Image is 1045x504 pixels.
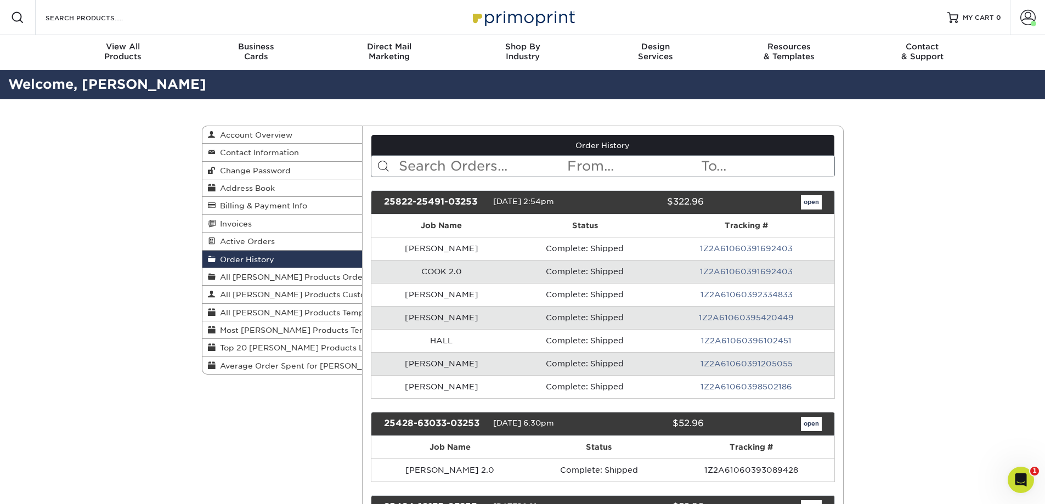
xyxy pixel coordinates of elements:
[189,42,323,61] div: Cards
[371,283,511,306] td: [PERSON_NAME]
[371,375,511,398] td: [PERSON_NAME]
[511,375,658,398] td: Complete: Shipped
[216,148,299,157] span: Contact Information
[511,306,658,329] td: Complete: Shipped
[189,35,323,70] a: BusinessCards
[371,436,529,458] th: Job Name
[216,255,274,264] span: Order History
[511,283,658,306] td: Complete: Shipped
[216,201,307,210] span: Billing & Payment Info
[456,42,589,61] div: Industry
[659,214,834,237] th: Tracking #
[371,329,511,352] td: HALL
[456,35,589,70] a: Shop ByIndustry
[669,436,834,458] th: Tracking #
[202,179,363,197] a: Address Book
[493,197,554,206] span: [DATE] 2:54pm
[1030,467,1039,475] span: 1
[216,343,419,352] span: Top 20 [PERSON_NAME] Products Location Order
[216,308,383,317] span: All [PERSON_NAME] Products Templates
[216,166,291,175] span: Change Password
[589,42,722,52] span: Design
[202,215,363,233] a: Invoices
[701,336,792,345] a: 1Z2A61060396102451
[376,195,493,209] div: 25822-25491-03253
[701,290,793,299] a: 1Z2A61060392334833
[511,237,658,260] td: Complete: Shipped
[856,35,989,70] a: Contact& Support
[700,267,793,276] a: 1Z2A61060391692403
[669,458,834,482] td: 1Z2A61060393089428
[456,42,589,52] span: Shop By
[323,42,456,61] div: Marketing
[189,42,323,52] span: Business
[801,417,822,431] a: open
[202,251,363,268] a: Order History
[963,13,994,22] span: MY CART
[529,458,669,482] td: Complete: Shipped
[856,42,989,52] span: Contact
[511,260,658,283] td: Complete: Shipped
[202,304,363,321] a: All [PERSON_NAME] Products Templates
[371,214,511,237] th: Job Name
[202,197,363,214] a: Billing & Payment Info
[202,233,363,250] a: Active Orders
[57,42,190,52] span: View All
[700,244,793,253] a: 1Z2A61060391692403
[371,352,511,375] td: [PERSON_NAME]
[216,326,414,335] span: Most [PERSON_NAME] Products Templates Used
[699,313,794,322] a: 1Z2A61060395420449
[216,131,292,139] span: Account Overview
[202,144,363,161] a: Contact Information
[468,5,578,29] img: Primoprint
[589,42,722,61] div: Services
[589,35,722,70] a: DesignServices
[595,195,712,209] div: $322.96
[202,321,363,339] a: Most [PERSON_NAME] Products Templates Used
[216,184,275,192] span: Address Book
[202,268,363,286] a: All [PERSON_NAME] Products Orders
[202,126,363,144] a: Account Overview
[856,42,989,61] div: & Support
[371,237,511,260] td: [PERSON_NAME]
[202,339,363,356] a: Top 20 [PERSON_NAME] Products Location Order
[722,42,856,52] span: Resources
[996,14,1001,21] span: 0
[216,290,385,299] span: All [PERSON_NAME] Products Customers
[323,42,456,52] span: Direct Mail
[216,219,252,228] span: Invoices
[511,214,658,237] th: Status
[57,35,190,70] a: View AllProducts
[371,135,834,156] a: Order History
[376,417,493,431] div: 25428-63033-03253
[216,237,275,246] span: Active Orders
[371,306,511,329] td: [PERSON_NAME]
[595,417,712,431] div: $52.96
[398,156,566,177] input: Search Orders...
[202,162,363,179] a: Change Password
[511,352,658,375] td: Complete: Shipped
[722,35,856,70] a: Resources& Templates
[216,361,427,370] span: Average Order Spent for [PERSON_NAME] Products
[566,156,700,177] input: From...
[216,273,370,281] span: All [PERSON_NAME] Products Orders
[323,35,456,70] a: Direct MailMarketing
[57,42,190,61] div: Products
[371,458,529,482] td: [PERSON_NAME] 2.0
[722,42,856,61] div: & Templates
[529,436,669,458] th: Status
[202,357,363,374] a: Average Order Spent for [PERSON_NAME] Products
[371,260,511,283] td: COOK 2.0
[701,359,793,368] a: 1Z2A61060391205055
[700,156,834,177] input: To...
[493,418,554,427] span: [DATE] 6:30pm
[44,11,151,24] input: SEARCH PRODUCTS.....
[202,286,363,303] a: All [PERSON_NAME] Products Customers
[701,382,792,391] a: 1Z2A61060398502186
[511,329,658,352] td: Complete: Shipped
[1008,467,1034,493] iframe: Intercom live chat
[801,195,822,209] a: open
